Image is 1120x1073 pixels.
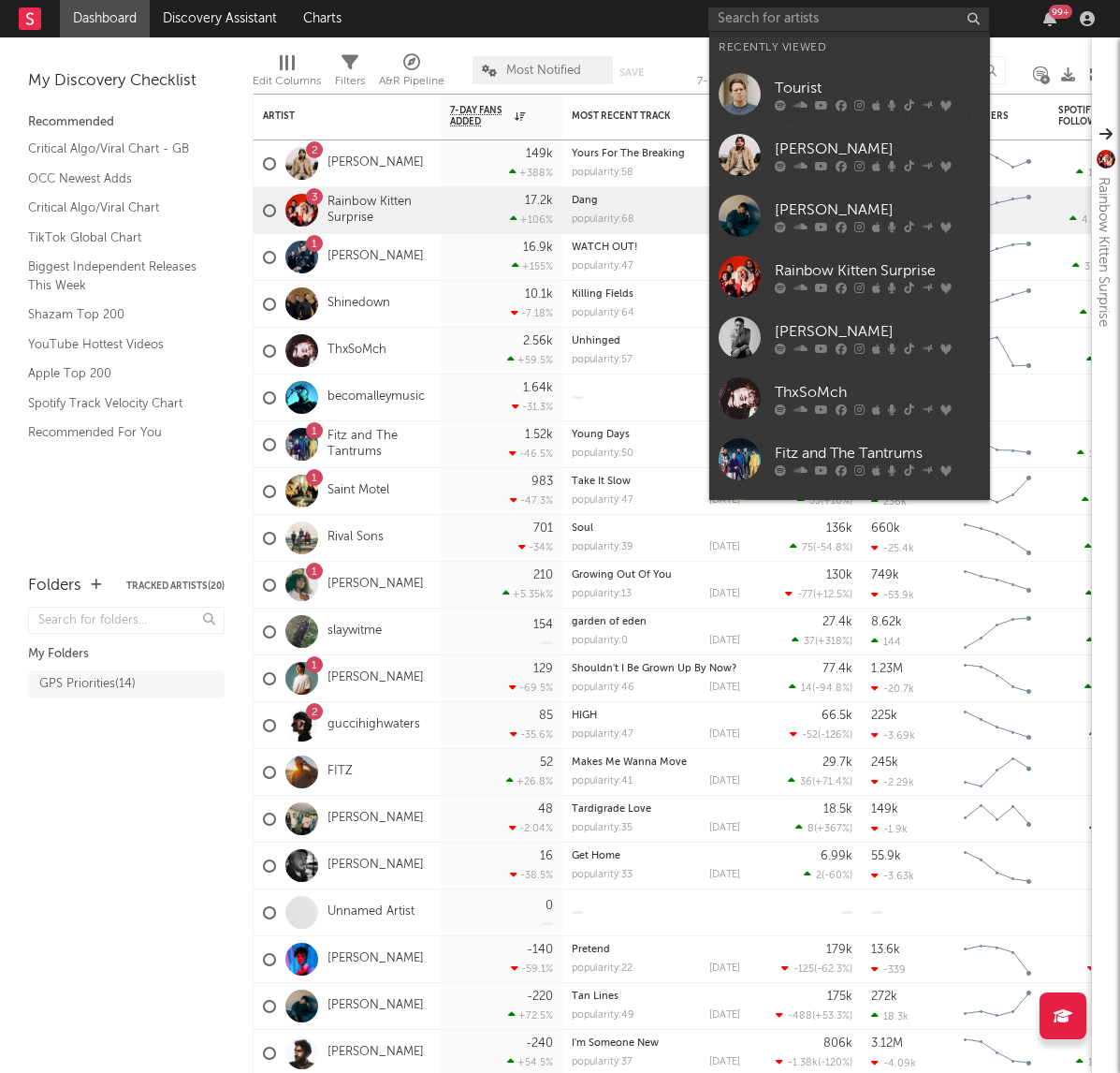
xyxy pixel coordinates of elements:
[821,730,850,741] span: -126 %
[572,196,740,206] div: Dang
[709,495,740,506] div: [DATE]
[709,64,990,125] a: Tourist
[523,382,553,394] div: 1.64k
[263,110,403,122] div: Artist
[533,522,553,535] div: 701
[327,764,353,780] a: FITZ
[327,1045,424,1061] a: [PERSON_NAME]
[781,963,852,975] div: ( )
[955,843,1040,889] svg: Chart title
[709,125,990,185] a: [PERSON_NAME]
[709,185,990,246] a: [PERSON_NAME]
[871,729,915,742] div: -3.69k
[871,636,901,648] div: 144
[327,998,424,1014] a: [PERSON_NAME]
[955,702,1040,749] svg: Chart title
[709,636,740,646] div: [DATE]
[871,776,914,788] div: -2.29k
[871,850,901,862] div: 55.9k
[539,710,553,722] div: 85
[572,804,740,815] div: Tardigrade Love
[822,710,852,722] div: 66.5k
[821,1058,850,1068] span: -120 %
[572,570,672,581] a: Growing Out Of You
[815,683,850,694] span: -94.8 %
[327,858,424,874] a: [PERSON_NAME]
[526,1037,553,1050] div: -240
[775,138,981,160] div: [PERSON_NAME]
[871,589,914,601] div: -53.9k
[507,1056,553,1068] div: +54.5 %
[572,729,633,740] div: popularity: 47
[955,562,1040,609] svg: Chart title
[955,187,1040,234] svg: Chart title
[709,246,990,307] a: Rainbow Kitten Surprise
[788,775,852,787] div: ( )
[527,944,553,956] div: -140
[506,65,581,77] span: Most Notified
[572,776,633,786] div: popularity: 41
[871,1010,909,1022] div: 18.3k
[871,757,898,769] div: 245k
[507,354,553,366] div: +59.5 %
[572,870,633,880] div: popularity: 33
[523,335,553,347] div: 2.56k
[572,1038,659,1049] a: I'm Someone New
[512,260,553,272] div: +155 %
[572,110,712,122] div: Most Recent Track
[28,363,206,384] a: Apple Top 200
[335,47,365,101] div: Filters
[28,607,225,634] input: Search for folders...
[511,307,553,319] div: -7.18 %
[28,139,206,159] a: Critical Algo/Viral Chart - GB
[697,70,837,93] div: 7-Day Fans Added (7-Day Fans Added)
[540,757,553,769] div: 52
[815,777,850,787] span: +71.4 %
[809,496,821,507] span: 33
[327,390,425,405] a: becomalleymusic
[871,663,903,675] div: 1.23M
[572,448,633,459] div: popularity: 50
[709,729,740,740] div: [DATE]
[709,683,740,693] div: [DATE]
[709,490,990,551] a: Shinedown
[572,589,632,599] div: popularity: 13
[708,7,989,31] input: Search for artists
[327,530,384,546] a: Rival Sons
[822,757,852,769] div: 29.7k
[327,951,424,967] a: [PERSON_NAME]
[28,228,206,248] a: TikTok Global Chart
[827,991,852,1003] div: 175k
[816,590,850,600] span: +12.5 %
[545,900,553,912] div: 0
[955,281,1040,328] svg: Chart title
[572,711,740,721] div: HIGH
[511,963,553,975] div: -59.1 %
[955,234,1040,281] svg: Chart title
[572,336,620,346] a: Unhinged
[709,776,740,786] div: [DATE]
[871,870,914,882] div: -3.63k
[572,1038,740,1049] div: I'm Someone New
[871,963,906,976] div: -339
[28,257,206,295] a: Biggest Independent Releases This Week
[28,575,81,597] div: Folders
[572,617,647,627] a: garden of eden
[955,468,1040,515] svg: Chart title
[871,1057,916,1069] div: -4.09k
[531,476,553,488] div: 983
[816,543,850,553] span: -54.8 %
[719,37,981,59] div: Recently Viewed
[955,749,1040,796] svg: Chart title
[572,477,631,487] a: Take It Slow
[506,775,553,787] div: +26.8 %
[572,570,740,581] div: Growing Out Of You
[871,683,914,695] div: -20.7k
[775,259,981,282] div: Rainbow Kitten Surprise
[822,616,852,628] div: 27.4k
[823,496,850,507] span: +10 %
[776,1056,852,1068] div: ( )
[789,682,852,694] div: ( )
[509,448,553,460] div: -46.5 %
[572,851,620,861] a: Get Home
